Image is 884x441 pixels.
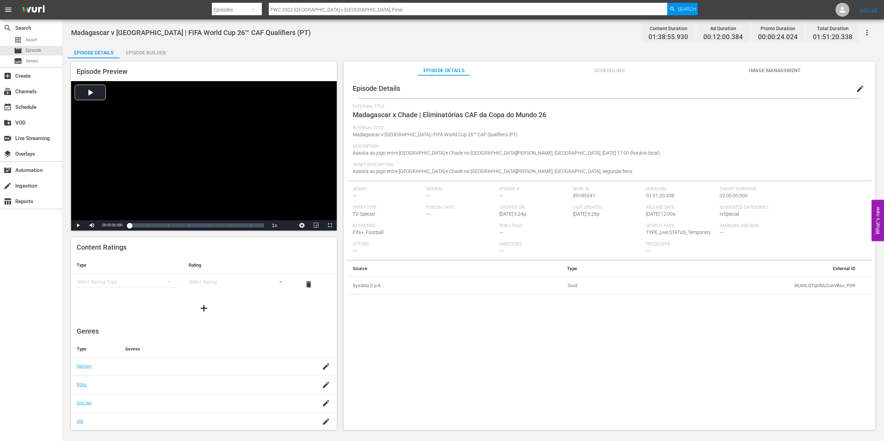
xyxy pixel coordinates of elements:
[4,6,12,14] span: menu
[353,211,375,217] span: TV Special
[353,223,496,229] span: Keywords:
[584,66,636,75] span: Scheduling
[649,24,688,33] div: Content Duration
[583,277,861,295] td: ktLWtLQTqnIfzU2unVBsx_POR
[77,400,92,405] a: Sinclair
[353,242,496,247] span: Actors
[68,44,120,58] button: Episode Details
[77,363,92,369] a: Nielsen
[3,182,12,190] span: Ingestion
[573,205,643,210] span: Last Updated:
[71,28,311,37] span: Madagascar v [GEOGRAPHIC_DATA] | FIFA World Cup 26™ CAF Qualifiers (PT)
[129,223,264,227] div: Progress Bar
[499,242,643,247] span: Directors
[426,205,496,210] span: Publish Date:
[852,80,868,97] button: edit
[14,46,22,55] span: Episode
[14,57,22,65] span: Series
[749,66,801,75] span: Image Management
[353,205,422,210] span: Entry Type:
[418,66,470,75] span: Episode Details
[499,230,504,235] span: ---
[872,200,884,241] button: Open Feedback Widget
[3,87,12,96] span: Channels
[720,223,789,229] span: Samsung VOD Row:
[3,103,12,111] span: Schedule
[703,33,743,41] span: 00:12:00.384
[859,7,877,12] a: Sign Out
[71,81,337,231] div: Video Player
[720,211,739,217] span: tvSpecial
[353,111,546,119] span: Madagascar x Chade | Eliminatórias CAF da Copa do Mundo 26
[3,24,12,32] span: Search
[77,243,127,251] span: Content Ratings
[499,187,569,192] span: Episode #:
[813,24,852,33] div: Total Duration
[183,257,295,274] th: Rating
[85,220,99,231] button: Mute
[347,277,501,295] th: Sysdata S.p.A.
[120,44,172,58] button: Episode Builder
[68,44,120,61] div: Episode Details
[720,205,863,210] span: Suggested Categories:
[26,58,38,64] span: Series
[309,220,323,231] button: Picture-in-Picture
[678,3,696,15] span: Search
[3,119,12,127] span: VOD
[720,187,863,192] span: Target Duration:
[813,33,852,41] span: 01:51:20.338
[353,230,384,235] span: Fifa+, Football
[703,24,743,33] div: Ad Duration
[720,230,724,235] span: ---
[758,33,798,41] span: 00:00:24.024
[646,242,789,247] span: Producers
[573,193,595,198] span: 89185541
[720,193,748,198] span: 02:00:00.000
[323,220,337,231] button: Fullscreen
[102,223,122,227] span: 00:00:00.000
[649,33,688,41] span: 01:38:55.930
[573,187,643,192] span: Wurl ID:
[17,2,50,18] img: ans4CAIJ8jUAAAAAAAAAAAAAAAAAAAAAAAAgQb4GAAAAAAAAAAAAAAAAAAAAAAAAJMjXAAAAAAAAAAAAAAAAAAAAAAAAgAT5G...
[304,280,313,288] span: delete
[71,341,120,357] th: Type
[347,260,501,277] th: Source
[426,211,430,217] span: ---
[499,205,569,210] span: Created On:
[353,84,400,93] span: Episode Details
[501,260,583,277] th: Type
[120,44,172,61] div: Episode Builder
[646,248,650,253] span: ---
[646,223,716,229] span: Search Tags:
[353,132,518,137] span: Madagascar v [GEOGRAPHIC_DATA] | FIFA World Cup 26™ CAF Qualifiers (PT)
[499,211,526,217] span: [DATE] 5:24p
[26,47,41,54] span: Episode
[353,193,357,198] span: ---
[426,187,496,192] span: Season:
[353,126,863,131] span: Internal Title
[77,382,87,387] a: Roku
[120,341,308,357] th: Genres
[77,418,83,424] a: IAB
[26,36,37,43] span: Asset
[347,260,872,295] table: simple table
[353,150,661,156] span: Assista ao jogo entre [GEOGRAPHIC_DATA] e Chade no [GEOGRAPHIC_DATA][PERSON_NAME], [GEOGRAPHIC_DA...
[353,162,863,168] span: Short Description
[646,211,676,217] span: [DATE] 12:00a
[353,104,863,110] span: External Title
[267,220,281,231] button: Playback Rate
[499,248,504,253] span: ---
[353,144,863,149] span: Description
[667,3,698,15] button: Search
[3,134,12,142] span: Live Streaming
[3,197,12,206] span: Reports
[499,193,504,198] span: ---
[758,24,798,33] div: Promo Duration
[646,230,711,235] span: TYPE_Live,STATUS_Temporary
[3,166,12,174] span: Automation
[14,36,22,44] span: Asset
[353,248,357,253] span: ---
[573,211,600,217] span: [DATE] 5:26p
[501,277,583,295] td: Guid
[583,260,861,277] th: External ID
